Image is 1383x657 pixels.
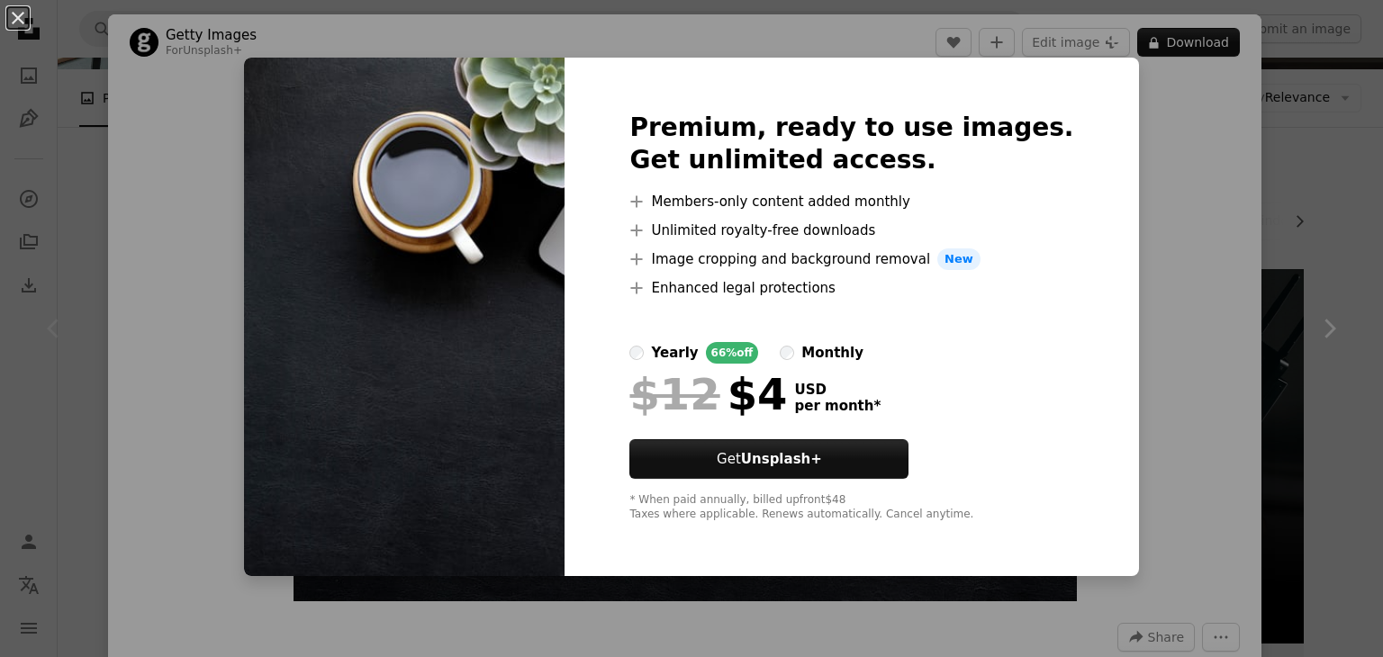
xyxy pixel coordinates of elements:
div: * When paid annually, billed upfront $48 Taxes where applicable. Renews automatically. Cancel any... [629,493,1073,522]
input: yearly66%off [629,346,644,360]
li: Enhanced legal protections [629,277,1073,299]
li: Image cropping and background removal [629,248,1073,270]
li: Unlimited royalty-free downloads [629,220,1073,241]
div: $4 [629,371,787,418]
div: monthly [801,342,863,364]
span: per month * [794,398,881,414]
div: 66% off [706,342,759,364]
strong: Unsplash+ [741,451,822,467]
span: New [937,248,981,270]
img: premium_photo-1661324478087-65b970ea07fa [244,58,565,576]
input: monthly [780,346,794,360]
button: GetUnsplash+ [629,439,908,479]
span: $12 [629,371,719,418]
div: yearly [651,342,698,364]
li: Members-only content added monthly [629,191,1073,212]
h2: Premium, ready to use images. Get unlimited access. [629,112,1073,176]
span: USD [794,382,881,398]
